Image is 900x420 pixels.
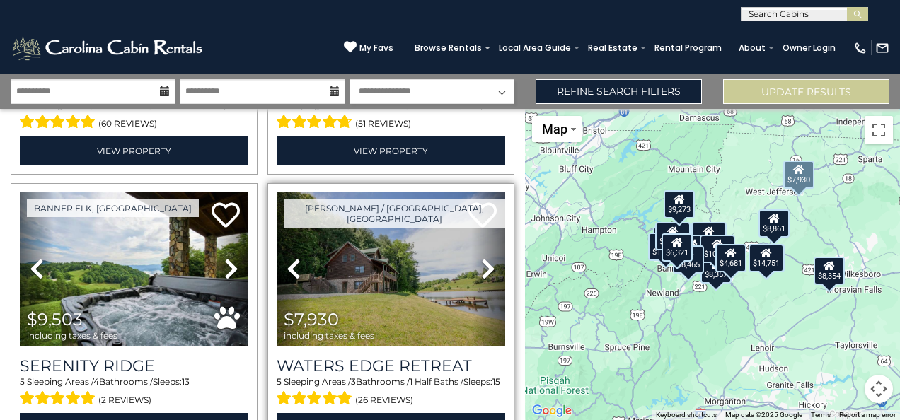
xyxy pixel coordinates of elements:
div: $17,411 [648,233,683,261]
span: My Favs [359,42,393,54]
span: 15 [492,376,500,387]
button: Change map style [532,116,582,142]
button: Keyboard shortcuts [656,410,717,420]
div: $6,321 [662,233,693,262]
div: Sleeping Areas / Bathrooms / Sleeps: [277,99,505,133]
a: View Property [20,136,248,165]
span: 1 Half Baths / [153,100,207,110]
span: (2 reviews) [98,391,151,409]
a: Refine Search Filters [536,79,702,104]
a: Local Area Guide [492,38,578,58]
button: Toggle fullscreen view [865,116,893,144]
div: $10,082 [655,222,691,250]
a: View Property [277,136,505,165]
div: $9,273 [664,190,695,218]
span: 5 [277,100,282,110]
a: Real Estate [581,38,645,58]
span: 1 Half Baths / [410,100,463,110]
span: 4 [93,100,99,110]
a: Add to favorites [212,201,240,231]
img: phone-regular-white.png [853,41,867,55]
a: Waters Edge Retreat [277,356,505,375]
div: $8,861 [758,209,790,238]
a: [PERSON_NAME] / [GEOGRAPHIC_DATA], [GEOGRAPHIC_DATA] [284,199,505,228]
div: $7,930 [783,161,814,189]
div: Sleeping Areas / Bathrooms / Sleeps: [277,375,505,409]
img: mail-regular-white.png [875,41,889,55]
img: thumbnail_168744623.jpeg [20,192,248,345]
img: Google [529,402,575,420]
img: White-1-2.png [11,34,207,62]
span: 1 Half Baths / [410,376,463,387]
a: Open this area in Google Maps (opens a new window) [529,402,575,420]
span: 5 [277,376,282,387]
span: Map [542,122,567,136]
div: Sleeping Areas / Bathrooms / Sleeps: [20,375,248,409]
span: including taxes & fees [27,331,117,340]
a: Browse Rentals [408,38,489,58]
a: Rental Program [647,38,729,58]
a: Terms [811,411,831,419]
div: Sleeping Areas / Bathrooms / Sleeps: [20,99,248,133]
span: Map data ©2025 Google [725,411,802,419]
span: 12 [492,100,500,110]
div: $10,397 [700,235,735,263]
span: (51 reviews) [355,115,411,133]
div: $14,751 [749,244,784,272]
button: Map camera controls [865,375,893,403]
span: 5 [20,376,25,387]
a: My Favs [344,40,393,55]
span: 5 [20,100,25,110]
span: $7,930 [284,309,339,329]
span: 3 [351,100,356,110]
span: 3 [351,376,356,387]
span: $9,503 [27,309,83,329]
button: Update Results [723,79,889,104]
a: Banner Elk, [GEOGRAPHIC_DATA] [27,199,199,217]
a: Serenity Ridge [20,356,248,375]
span: 4 [93,376,99,387]
a: Owner Login [775,38,843,58]
a: About [732,38,773,58]
span: 12 [236,100,243,110]
div: $13,492 [691,222,727,250]
div: $8,354 [814,257,845,285]
a: Report a map error [839,411,896,419]
span: including taxes & fees [284,331,374,340]
span: (60 reviews) [98,115,157,133]
div: $4,681 [715,244,746,272]
span: (26 reviews) [355,391,413,409]
span: 13 [182,376,190,387]
img: thumbnail_163276736.jpeg [277,192,505,345]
